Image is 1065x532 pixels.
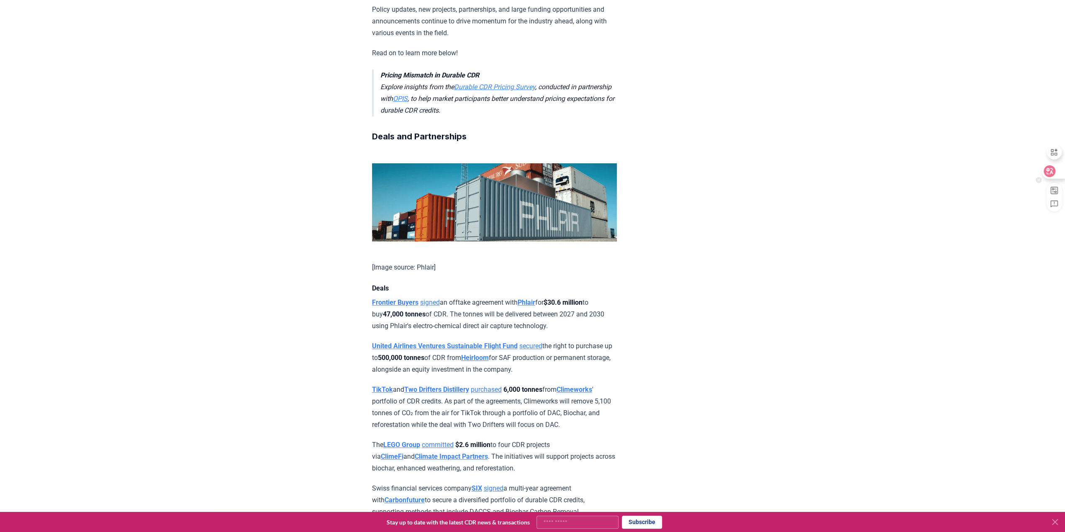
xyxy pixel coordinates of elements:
a: Heirloom [461,354,489,362]
strong: Deals [372,284,389,292]
a: secured [519,342,542,350]
em: Explore insights from the , conducted in partnership with , to help market participants better un... [380,71,614,114]
strong: $2.6 million [455,441,490,449]
a: OPIS [393,95,408,103]
p: Swiss financial services company a multi-year agreement with to secure a diversified portfolio of... [372,483,617,518]
a: ClimeFi [381,452,403,460]
a: signed [484,484,503,492]
p: [Image source: Phlair] [372,262,617,273]
p: an offtake agreement with for to buy of CDR. The tonnes will be delivered between 2027 and 2030 u... [372,297,617,332]
a: LEGO Group [383,441,420,449]
a: Phlair [518,298,535,306]
a: Frontier Buyers [372,298,418,306]
a: Carbonfuture [385,496,425,504]
a: TikTok [372,386,393,393]
p: The to four CDR projects via and . The initiatives will support projects across biochar, enhanced... [372,439,617,474]
a: committed [422,441,454,449]
img: blog post image [372,163,617,242]
a: Climate Impact Partners [415,452,488,460]
strong: $30.6 million [544,298,583,306]
strong: Deals and Partnerships [372,131,467,141]
strong: 500,000 tonnes [378,354,424,362]
a: Durable CDR Pricing Survey [454,83,535,91]
a: Two Drifters Distillery [404,386,469,393]
strong: 47,000 tonnes [383,310,426,318]
p: the right to purchase up to of CDR from for SAF production or permanent storage, alongside an equ... [372,340,617,375]
a: United Airlines Ventures Sustainable Flight Fund [372,342,518,350]
strong: Pricing Mismatch in Durable CDR [380,71,479,79]
p: Read on to learn more below! [372,47,617,59]
p: and from ' portfolio of CDR credits. As part of the agreements, Climeworks will remove 5,100 tonn... [372,384,617,431]
strong: 6,000 tonnes [503,386,542,393]
a: signed [420,298,440,306]
a: SIX [472,484,482,492]
a: purchased [471,386,502,393]
a: Climeworks [557,386,592,393]
p: Policy updates, new projects, partnerships, and large funding opportunities and announcements con... [372,4,617,39]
